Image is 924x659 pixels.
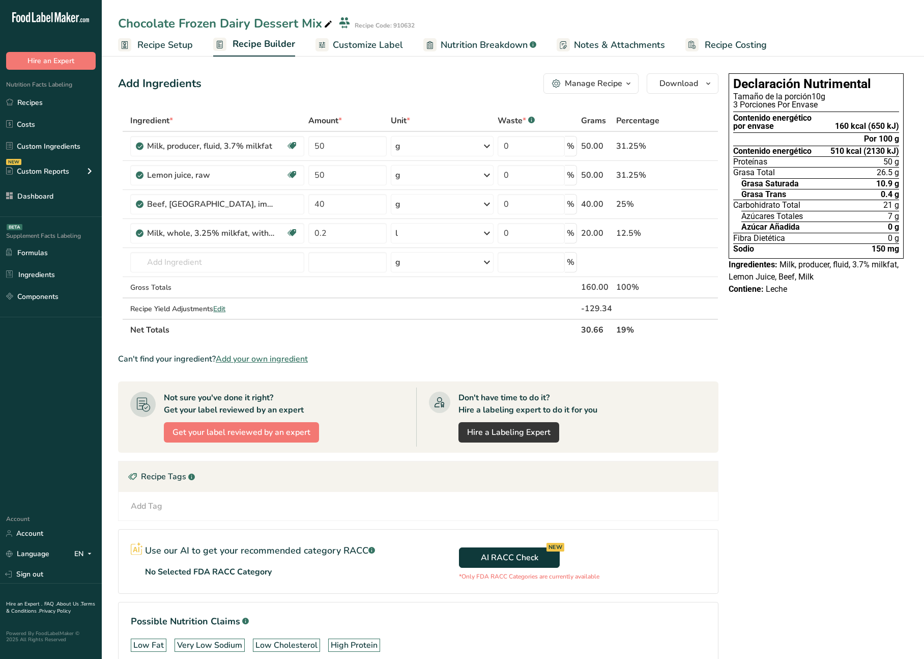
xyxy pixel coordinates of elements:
[177,639,242,651] div: Very Low Sodium
[733,78,899,91] h1: Declaración Nutrimental
[705,38,767,52] span: Recipe Costing
[118,34,193,57] a: Recipe Setup
[889,624,914,649] iframe: Intercom live chat
[331,639,378,651] div: High Protein
[741,223,800,231] span: Azúcar Añadida
[395,140,400,152] div: g
[733,158,767,166] span: Proteínas
[164,392,304,416] div: Not sure you've done it right? Get your label reviewed by an expert
[616,281,670,293] div: 100%
[647,73,718,94] button: Download
[581,198,612,210] div: 40.00
[685,34,767,57] a: Recipe Costing
[395,256,400,268] div: g
[616,169,670,181] div: 31.25%
[6,545,49,563] a: Language
[459,572,599,581] p: *Only FDA RACC Categories are currently available
[145,566,272,578] p: No Selected FDA RACC Category
[733,101,899,109] div: 3 Porciones Por Envase
[395,227,398,239] div: l
[130,304,304,314] div: Recipe Yield Adjustments
[581,169,612,181] div: 50.00
[557,34,665,57] a: Notes & Attachments
[881,190,899,199] span: 0.4 g
[355,21,415,30] div: Recipe Code: 910632
[74,548,96,560] div: EN
[137,38,193,52] span: Recipe Setup
[830,147,899,155] span: 510 kcal (2130 kJ)
[118,75,201,92] div: Add Ingredients
[581,115,606,127] span: Grams
[131,500,162,512] div: Add Tag
[574,38,665,52] span: Notes & Attachments
[145,544,375,558] p: Use our AI to get your recommended category RACC
[216,353,308,365] span: Add your own ingredient
[130,282,304,293] div: Gross Totals
[6,600,42,608] a: Hire an Expert .
[213,33,295,57] a: Recipe Builder
[733,114,812,131] div: Contenido energético por envase
[616,140,670,152] div: 31.25%
[44,600,56,608] a: FAQ .
[741,190,786,199] span: Grasa Trans
[6,166,69,177] div: Custom Reports
[118,353,718,365] div: Can't find your ingredient?
[876,180,899,188] span: 10.9 g
[395,198,400,210] div: g
[147,140,274,152] div: Milk, producer, fluid, 3.7% milkfat
[733,92,812,101] span: Tamaño de la porción
[581,281,612,293] div: 160.00
[333,38,403,52] span: Customize Label
[741,180,799,188] span: Grasa Saturada
[616,227,670,239] div: 12.5%
[172,426,310,438] span: Get your label reviewed by an expert
[729,260,899,282] span: Milk, producer, fluid, 3.7% milkfat, Lemon Juice, Beef, Milk
[733,93,899,101] div: 10g
[614,319,672,340] th: 19%
[395,169,400,181] div: g
[213,304,225,314] span: Edit
[6,52,96,70] button: Hire an Expert
[864,135,899,143] div: Por 100 g
[441,38,528,52] span: Nutrition Breakdown
[733,234,785,242] span: Fibra Dietética
[147,169,274,181] div: Lemon juice, raw
[733,245,754,253] span: Sodio
[56,600,81,608] a: About Us .
[315,34,403,57] a: Customize Label
[119,461,718,492] div: Recipe Tags
[39,608,71,615] a: Privacy Policy
[872,245,899,253] span: 150 mg
[391,115,410,127] span: Unit
[733,147,812,155] span: Contenido energético
[888,223,899,231] span: 0 g
[741,212,803,221] span: Azúcares Totales
[7,224,22,230] div: BETA
[118,14,334,33] div: Chocolate Frozen Dairy Dessert Mix
[616,198,670,210] div: 25%
[147,227,274,239] div: Milk, whole, 3.25% milkfat, without added vitamin A and [MEDICAL_DATA]
[733,169,775,177] span: Grasa Total
[130,115,173,127] span: Ingredient
[6,600,95,615] a: Terms & Conditions .
[164,422,319,443] button: Get your label reviewed by an expert
[498,115,535,127] div: Waste
[423,34,536,57] a: Nutrition Breakdown
[458,422,559,443] a: Hire a Labeling Expert
[888,234,899,242] span: 0 g
[835,122,899,130] div: 160 kcal (650 kJ)
[6,630,96,643] div: Powered By FoodLabelMaker © 2025 All Rights Reserved
[481,552,538,564] span: AI RACC Check
[733,201,800,209] span: Carbohidrato Total
[543,73,639,94] button: Manage Recipe
[579,319,614,340] th: 30.66
[546,543,564,552] div: NEW
[133,639,164,651] div: Low Fat
[766,284,787,294] span: Leche
[883,158,899,166] span: 50 g
[877,169,899,177] span: 26.5 g
[459,547,560,568] button: AI RACC Check NEW
[888,212,899,221] span: 7 g
[729,284,764,294] span: Contiene:
[883,201,899,209] span: 21 g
